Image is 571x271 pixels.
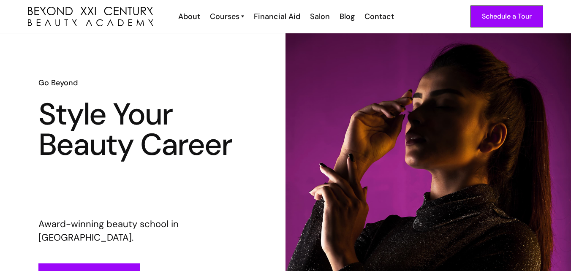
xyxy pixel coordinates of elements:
h6: Go Beyond [38,77,247,88]
a: Financial Aid [248,11,305,22]
div: About [178,11,200,22]
a: Salon [305,11,334,22]
a: Contact [359,11,398,22]
a: home [28,7,153,27]
h1: Style Your Beauty Career [38,99,247,160]
p: Award-winning beauty school in [GEOGRAPHIC_DATA]. [38,217,247,244]
img: beyond 21st century beauty academy logo [28,7,153,27]
a: About [173,11,204,22]
a: Courses [210,11,244,22]
div: Salon [310,11,330,22]
div: Blog [340,11,355,22]
div: Schedule a Tour [482,11,532,22]
a: Schedule a Tour [470,5,543,27]
div: Financial Aid [254,11,300,22]
div: Courses [210,11,239,22]
div: Contact [364,11,394,22]
a: Blog [334,11,359,22]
